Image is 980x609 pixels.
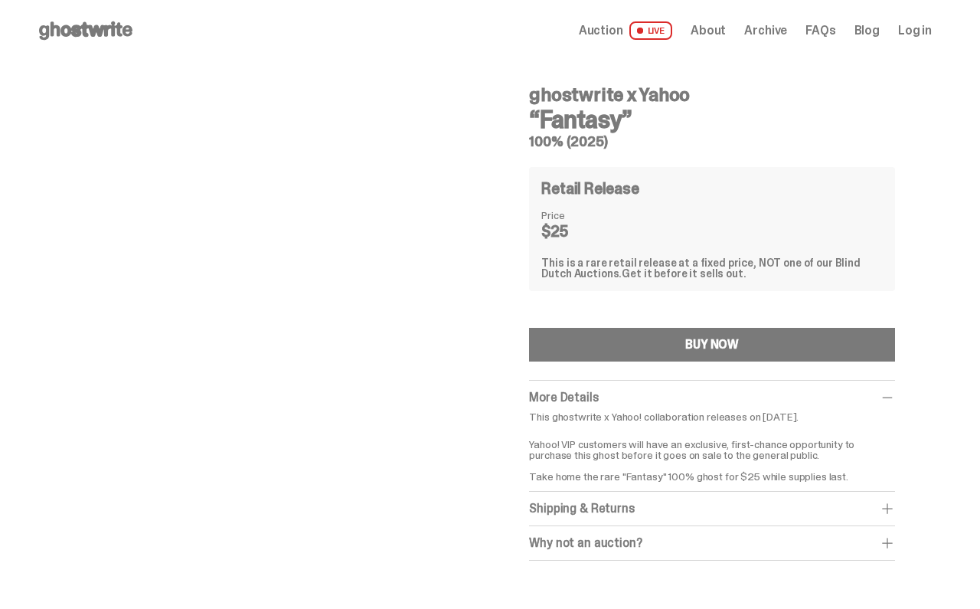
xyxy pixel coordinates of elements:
a: Log in [898,25,932,37]
span: LIVE [629,21,673,40]
a: Auction LIVE [579,21,672,40]
h4: Retail Release [541,181,639,196]
div: This is a rare retail release at a fixed price, NOT one of our Blind Dutch Auctions. [541,257,883,279]
span: Get it before it sells out. [622,267,746,280]
div: BUY NOW [685,339,739,351]
h5: 100% (2025) [529,135,895,149]
span: Auction [579,25,623,37]
p: This ghostwrite x Yahoo! collaboration releases on [DATE]. [529,411,895,422]
a: Archive [744,25,787,37]
h4: ghostwrite x Yahoo [529,86,895,104]
h3: “Fantasy” [529,107,895,132]
a: Blog [854,25,880,37]
a: FAQs [805,25,835,37]
p: Yahoo! VIP customers will have an exclusive, first-chance opportunity to purchase this ghost befo... [529,428,895,482]
span: More Details [529,389,598,405]
div: Why not an auction? [529,535,895,551]
div: Shipping & Returns [529,501,895,516]
a: About [691,25,726,37]
button: BUY NOW [529,328,895,362]
dt: Price [541,210,618,221]
dd: $25 [541,224,618,239]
